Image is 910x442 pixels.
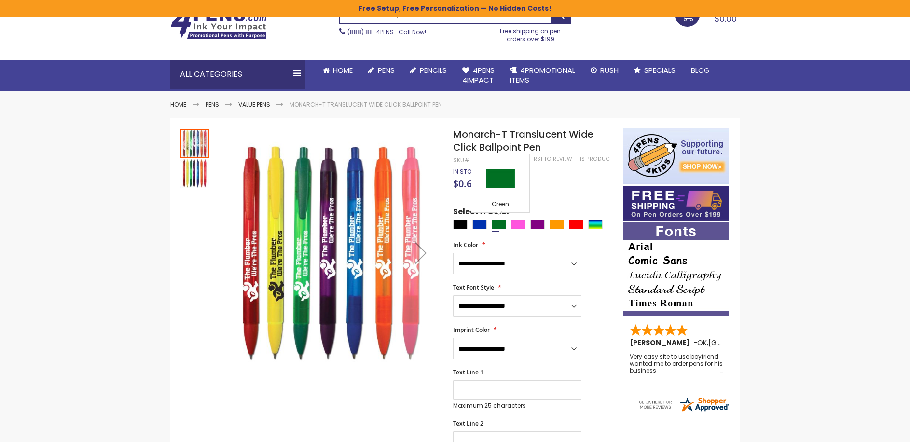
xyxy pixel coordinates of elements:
div: Free shipping on pen orders over $199 [490,24,571,43]
span: $0.62 [453,177,477,190]
a: Home [170,100,186,109]
a: Pens [360,60,402,81]
span: Rush [600,65,619,75]
li: Monarch-T Translucent Wide Click Ballpoint Pen [290,101,442,109]
img: Monarch-T Translucent Wide Click Ballpoint Pen [220,141,440,362]
a: Be the first to review this product [511,155,612,163]
a: 4pens.com certificate URL [637,407,730,415]
div: Monarch-T Translucent Wide Click Ballpoint Pen [180,158,209,188]
span: Imprint Color [453,326,490,334]
div: Red [569,220,583,229]
img: 4pens.com widget logo [637,396,730,413]
div: Green [492,220,506,229]
span: 4Pens 4impact [462,65,495,85]
img: Monarch-T Translucent Wide Click Ballpoint Pen [180,159,209,188]
span: Text Line 1 [453,368,483,376]
span: Specials [644,65,676,75]
span: $0.00 [714,13,737,25]
span: In stock [453,167,480,176]
span: - Call Now! [347,28,426,36]
strong: SKU [453,156,471,164]
a: Specials [626,60,683,81]
p: Maximum 25 characters [453,402,581,410]
span: Pencils [420,65,447,75]
div: All Categories [170,60,305,89]
span: Ink Color [453,241,478,249]
a: Value Pens [238,100,270,109]
div: Pink [511,220,525,229]
span: Pens [378,65,395,75]
span: [PERSON_NAME] [630,338,693,347]
img: 4Pens Custom Pens and Promotional Products [170,8,267,39]
a: Home [315,60,360,81]
div: Next [401,128,440,378]
span: Blog [691,65,710,75]
a: Pens [206,100,219,109]
div: Availability [453,168,480,176]
div: Blue [472,220,487,229]
a: 4Pens4impact [455,60,502,91]
span: Text Line 2 [453,419,483,428]
span: Monarch-T Translucent Wide Click Ballpoint Pen [453,127,593,154]
a: Pencils [402,60,455,81]
img: 4pens 4 kids [623,128,729,184]
img: font-personalization-examples [623,222,729,316]
a: 4PROMOTIONALITEMS [502,60,583,91]
span: Text Font Style [453,283,494,291]
a: (888) 88-4PENS [347,28,394,36]
img: Free shipping on orders over $199 [623,186,729,221]
div: Green [474,200,527,210]
div: Assorted [588,220,603,229]
a: Blog [683,60,717,81]
span: 4PROMOTIONAL ITEMS [510,65,575,85]
a: Rush [583,60,626,81]
span: Home [333,65,353,75]
div: Monarch-T Translucent Wide Click Ballpoint Pen [180,128,210,158]
div: Purple [530,220,545,229]
div: Black [453,220,468,229]
div: Very easy site to use boyfriend wanted me to order pens for his business [630,353,723,374]
span: - , [693,338,779,347]
span: Select A Color [453,207,510,220]
div: Orange [550,220,564,229]
span: [GEOGRAPHIC_DATA] [708,338,779,347]
span: OK [697,338,707,347]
